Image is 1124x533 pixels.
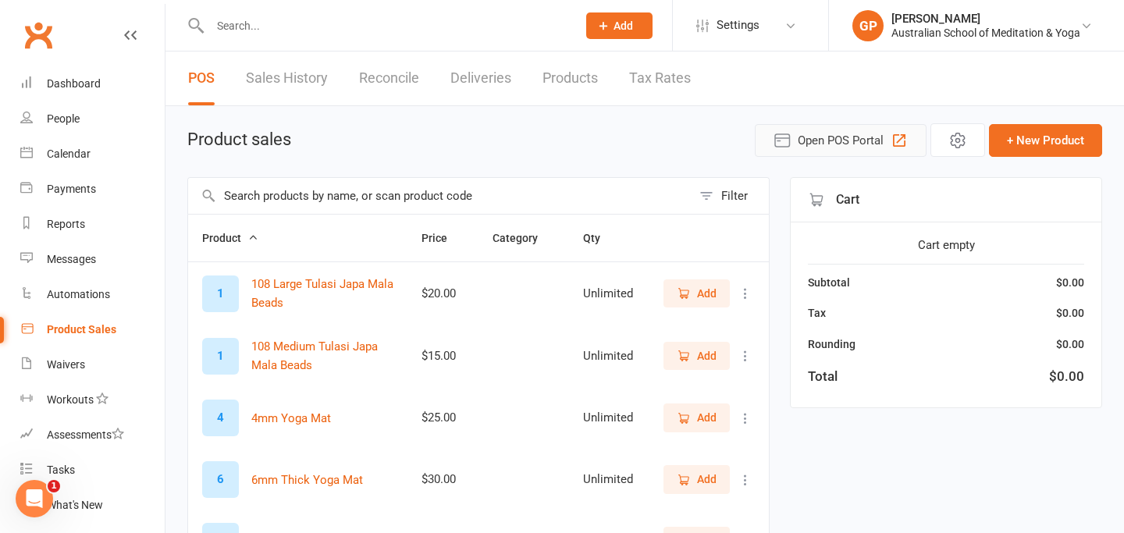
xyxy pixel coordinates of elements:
div: Assessments [47,428,124,441]
div: Automations [47,288,110,300]
div: GP [852,10,884,41]
div: Tasks [47,464,75,476]
button: Qty [583,229,617,247]
span: Open POS Portal [798,131,884,150]
div: Total [808,366,838,387]
a: Waivers [20,347,165,382]
span: Product [202,232,258,244]
span: Qty [583,232,617,244]
a: Payments [20,172,165,207]
div: Unlimited [583,287,633,300]
a: Messages [20,242,165,277]
span: Add [697,471,717,488]
button: Add [586,12,653,39]
div: 1 [202,338,239,375]
h1: Product sales [187,130,291,149]
div: Messages [47,253,96,265]
div: Australian School of Meditation & Yoga [891,26,1080,40]
a: What's New [20,488,165,523]
a: Calendar [20,137,165,172]
button: Add [663,465,730,493]
a: Product Sales [20,312,165,347]
button: Category [493,229,555,247]
a: Assessments [20,418,165,453]
div: Rounding [808,336,855,353]
div: Unlimited [583,473,633,486]
div: $30.00 [421,473,464,486]
a: Reports [20,207,165,242]
iframe: Intercom live chat [16,480,53,517]
a: People [20,101,165,137]
button: Open POS Portal [755,124,927,157]
a: POS [188,52,215,105]
a: Workouts [20,382,165,418]
span: Category [493,232,555,244]
div: Cart empty [808,236,1084,254]
input: Search... [205,15,566,37]
button: Price [421,229,464,247]
span: Add [697,347,717,364]
div: Calendar [47,147,91,160]
div: Tax [808,304,826,322]
div: Workouts [47,393,94,406]
a: Tax Rates [629,52,691,105]
div: What's New [47,499,103,511]
span: Price [421,232,464,244]
span: 1 [48,480,60,492]
div: $20.00 [421,287,464,300]
div: Payments [47,183,96,195]
a: Dashboard [20,66,165,101]
a: Sales History [246,52,328,105]
div: Reports [47,218,85,230]
button: Filter [692,178,769,214]
div: Dashboard [47,77,101,90]
button: Add [663,403,730,432]
a: Deliveries [450,52,511,105]
div: Filter [721,187,748,205]
div: Product Sales [47,323,116,336]
button: + New Product [989,124,1102,157]
button: Add [663,342,730,370]
div: [PERSON_NAME] [891,12,1080,26]
a: Clubworx [19,16,58,55]
button: 6mm Thick Yoga Mat [251,471,363,489]
span: Settings [717,8,759,43]
div: Unlimited [583,350,633,363]
div: $0.00 [1056,336,1084,353]
span: Add [697,409,717,426]
div: $0.00 [1049,366,1084,387]
a: Reconcile [359,52,419,105]
div: 4 [202,400,239,436]
button: Product [202,229,258,247]
div: Unlimited [583,411,633,425]
button: 108 Large Tulasi Japa Mala Beads [251,275,393,312]
div: 6 [202,461,239,498]
div: People [47,112,80,125]
span: Add [614,20,633,32]
div: Subtotal [808,274,850,291]
div: 1 [202,275,239,312]
span: Add [697,285,717,302]
div: Waivers [47,358,85,371]
button: 108 Medium Tulasi Japa Mala Beads [251,337,393,375]
div: $25.00 [421,411,464,425]
a: Products [542,52,598,105]
a: Tasks [20,453,165,488]
button: 4mm Yoga Mat [251,409,331,428]
a: Automations [20,277,165,312]
div: $0.00 [1056,274,1084,291]
div: $15.00 [421,350,464,363]
div: $0.00 [1056,304,1084,322]
input: Search products by name, or scan product code [188,178,692,214]
button: Add [663,279,730,307]
div: Cart [791,178,1101,222]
